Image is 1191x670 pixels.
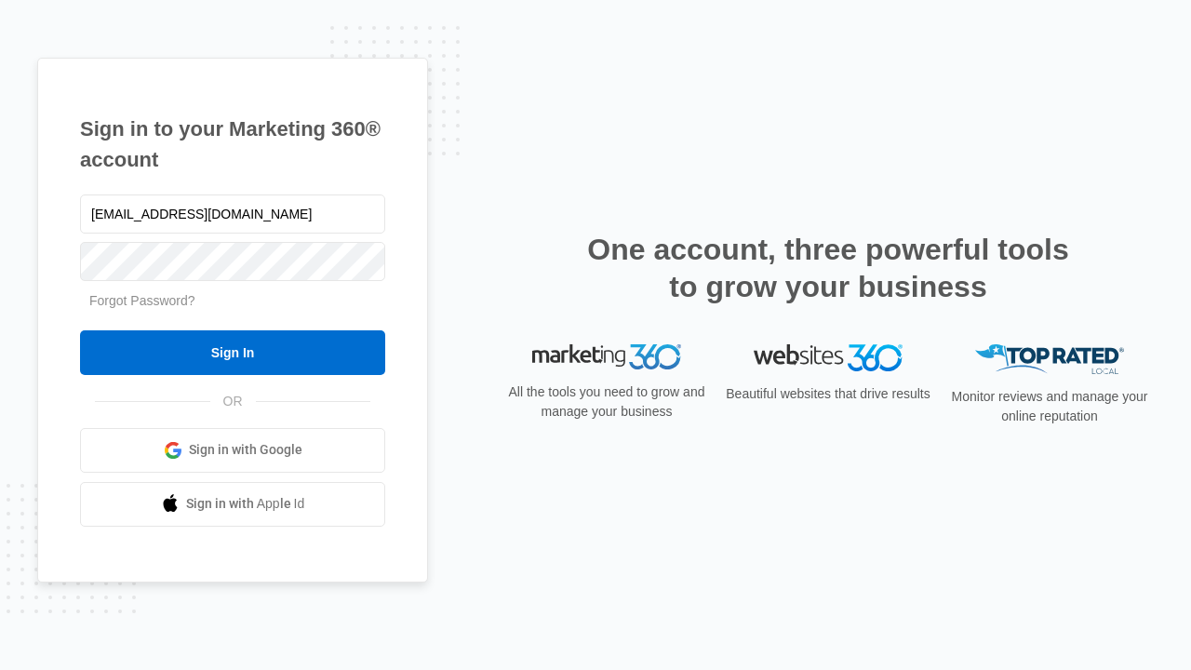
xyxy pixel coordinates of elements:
[502,382,711,422] p: All the tools you need to grow and manage your business
[210,392,256,411] span: OR
[754,344,903,371] img: Websites 360
[80,330,385,375] input: Sign In
[80,428,385,473] a: Sign in with Google
[186,494,305,514] span: Sign in with Apple Id
[582,231,1075,305] h2: One account, three powerful tools to grow your business
[945,387,1154,426] p: Monitor reviews and manage your online reputation
[724,384,932,404] p: Beautiful websites that drive results
[89,293,195,308] a: Forgot Password?
[189,440,302,460] span: Sign in with Google
[975,344,1124,375] img: Top Rated Local
[80,194,385,234] input: Email
[532,344,681,370] img: Marketing 360
[80,482,385,527] a: Sign in with Apple Id
[80,114,385,175] h1: Sign in to your Marketing 360® account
